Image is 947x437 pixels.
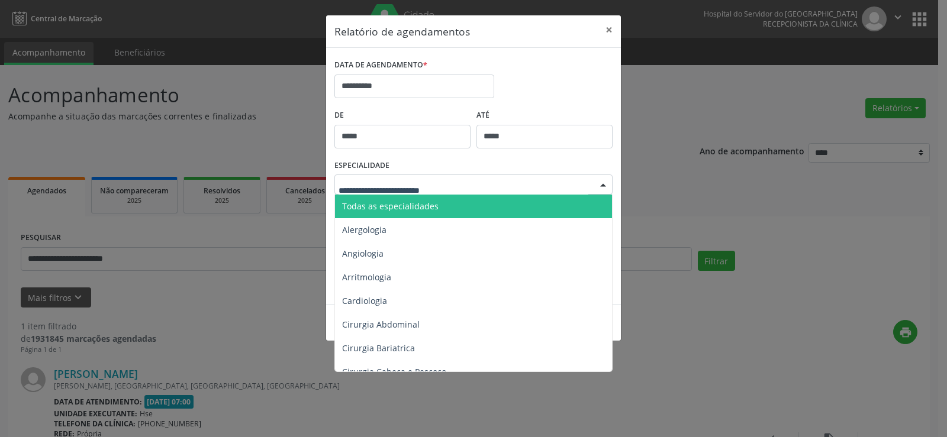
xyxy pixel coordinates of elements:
[597,15,621,44] button: Close
[342,224,386,235] span: Alergologia
[334,56,427,75] label: DATA DE AGENDAMENTO
[334,106,471,125] label: De
[342,248,384,259] span: Angiologia
[342,342,415,354] span: Cirurgia Bariatrica
[342,366,446,377] span: Cirurgia Cabeça e Pescoço
[334,157,389,175] label: ESPECIALIDADE
[342,319,420,330] span: Cirurgia Abdominal
[342,295,387,306] span: Cardiologia
[476,106,613,125] label: ATÉ
[342,271,391,283] span: Arritmologia
[334,24,470,39] h5: Relatório de agendamentos
[342,200,439,212] span: Todas as especialidades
